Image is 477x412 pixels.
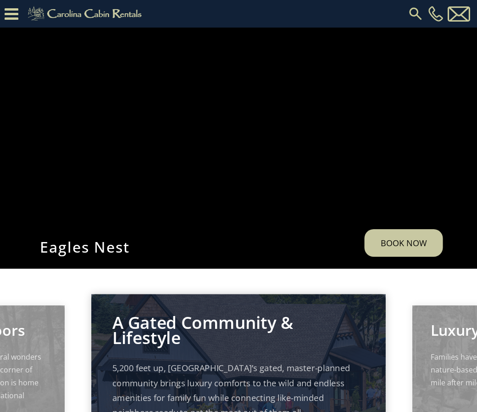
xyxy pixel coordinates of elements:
[23,5,150,23] img: Khaki-logo.png
[407,6,424,22] img: search-regular.svg
[33,237,258,257] h1: Eagles Nest
[365,229,443,257] a: Book Now
[112,316,365,345] p: A Gated Community & Lifestyle
[426,6,445,22] a: [PHONE_NUMBER]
